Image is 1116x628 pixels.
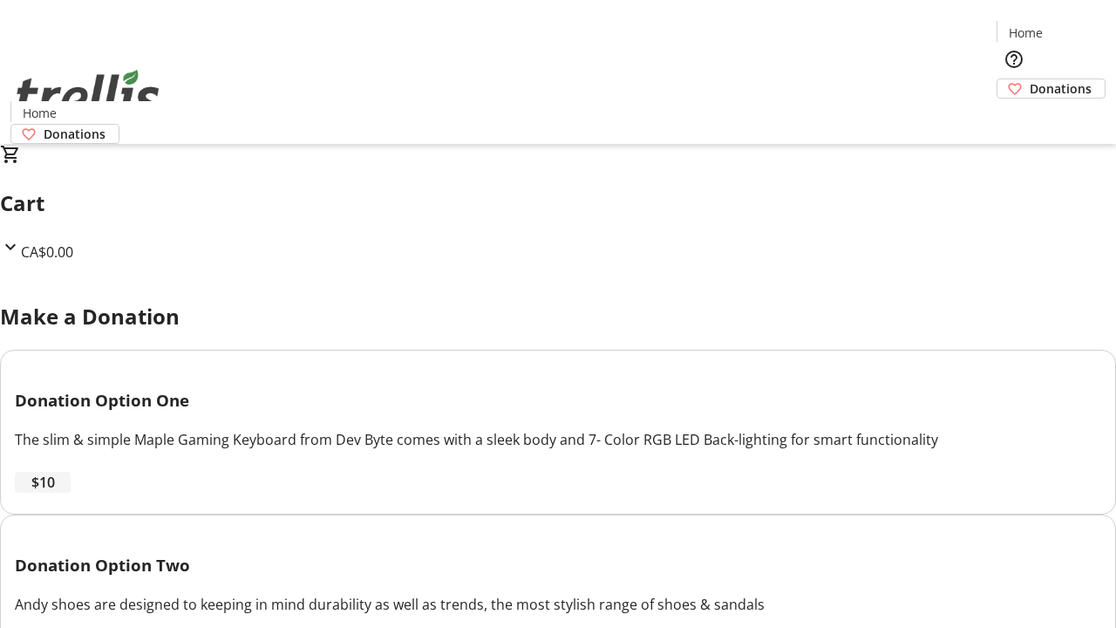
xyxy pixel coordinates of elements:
[15,553,1101,577] h3: Donation Option Two
[997,42,1031,77] button: Help
[10,124,119,144] a: Donations
[997,24,1053,42] a: Home
[11,104,67,122] a: Home
[44,125,105,143] span: Donations
[1030,79,1092,98] span: Donations
[1009,24,1043,42] span: Home
[23,104,57,122] span: Home
[997,99,1031,133] button: Cart
[15,472,71,493] button: $10
[997,78,1106,99] a: Donations
[15,429,1101,450] div: The slim & simple Maple Gaming Keyboard from Dev Byte comes with a sleek body and 7- Color RGB LE...
[31,472,55,493] span: $10
[15,388,1101,413] h3: Donation Option One
[21,242,73,262] span: CA$0.00
[10,51,166,138] img: Orient E2E Organization 1hG6BiHlX8's Logo
[15,594,1101,615] div: Andy shoes are designed to keeping in mind durability as well as trends, the most stylish range o...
